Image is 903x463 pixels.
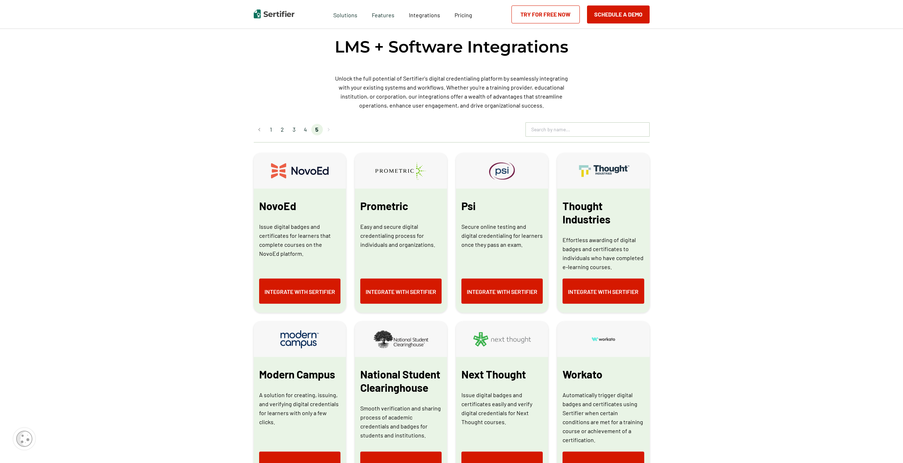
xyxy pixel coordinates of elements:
span: Psi [461,199,476,213]
img: National Student Clearinghouse-integration [374,330,428,348]
p: Effortless awarding of digital badges and certificates to individuals who have completed e-learni... [563,235,644,271]
button: Go to next page [323,124,334,135]
p: Issue digital badges and certificates easily and verify digital credentials for Next Thought cour... [461,390,543,426]
span: Solutions [333,10,357,19]
li: page 2 [277,124,288,135]
span: Prometric [360,199,408,213]
button: Go to previous page [254,124,265,135]
a: Try for Free Now [511,5,580,23]
p: Issue digital badges and certificates for learners that complete courses on the NovoEd platform. [259,222,340,258]
input: Search by name... [526,124,649,135]
img: Cookie Popup Icon [16,431,32,447]
img: Next Thought-integration [473,332,531,346]
img: Modern Campus-integration [280,330,319,348]
p: Easy and secure digital credentialing process for individuals and organizations. [360,222,442,249]
iframe: Chat Widget [867,428,903,463]
span: Integrations [409,12,440,18]
span: Features [372,10,394,19]
a: Integrate with Sertifier [360,278,442,304]
span: Workato [563,368,602,381]
img: Workato-integration [587,330,620,348]
span: Thought Industries [563,199,644,226]
span: NovoEd [259,199,296,213]
img: Thought Industries-integration [576,162,631,180]
p: Automatically trigger digital badges and certificates using Sertifier when certain conditions are... [563,390,644,444]
li: page 3 [288,124,300,135]
span: Modern Campus [259,368,335,381]
a: Integrations [409,10,440,19]
img: NovoEd-integration [271,163,329,179]
span: National Student Clearinghouse [360,368,442,394]
a: Pricing [455,10,472,19]
span: Next Thought [461,368,526,381]
li: page 1 [265,124,277,135]
img: Sertifier | Digital Credentialing Platform [254,9,294,18]
img: Psi-integration [489,162,515,180]
p: Secure online testing and digital credentialing for learners once they pass an exam. [461,222,543,249]
a: Integrate with Sertifier [461,278,543,304]
button: Schedule a Demo [587,5,650,23]
a: Integrate with Sertifier [563,278,644,304]
h2: LMS + Software Integrations [254,36,650,57]
li: page 5 [311,124,323,135]
span: Pricing [455,12,472,18]
a: Integrate with Sertifier [259,278,340,304]
p: Unlock the full potential of Sertifier's digital credentialing platform by seamlessly integrating... [333,74,570,110]
p: A solution for creating, issuing, and verifying digital credentials for learners with only a few ... [259,390,340,426]
li: page 4 [300,124,311,135]
p: Smooth verification and sharing process of academic credentials and badges for students and insti... [360,404,442,440]
img: Prometric-integration [375,162,426,180]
